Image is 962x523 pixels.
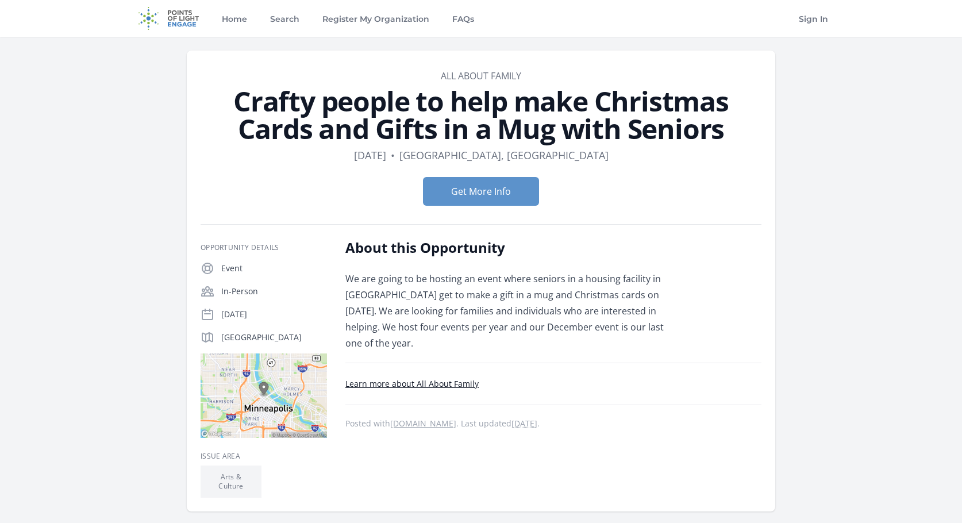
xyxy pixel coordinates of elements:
dd: [GEOGRAPHIC_DATA], [GEOGRAPHIC_DATA] [399,147,609,163]
h1: Crafty people to help make Christmas Cards and Gifts in a Mug with Seniors [201,87,761,143]
a: Learn more about All About Family [345,378,479,389]
p: [DATE] [221,309,327,320]
p: Event [221,263,327,274]
h3: Opportunity Details [201,243,327,252]
div: • [391,147,395,163]
a: [DOMAIN_NAME] [390,418,456,429]
button: Get More Info [423,177,539,206]
h3: Issue area [201,452,327,461]
p: [GEOGRAPHIC_DATA] [221,332,327,343]
img: Map [201,353,327,438]
dd: [DATE] [354,147,386,163]
abbr: Thu, Sep 25, 2025 1:42 AM [511,418,537,429]
a: All About Family [441,70,521,82]
li: Arts & Culture [201,466,261,498]
p: We are going to be hosting an event where seniors in a housing facility in [GEOGRAPHIC_DATA] get ... [345,271,682,351]
h2: About this Opportunity [345,239,682,257]
p: Posted with . Last updated . [345,419,761,428]
p: In-Person [221,286,327,297]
